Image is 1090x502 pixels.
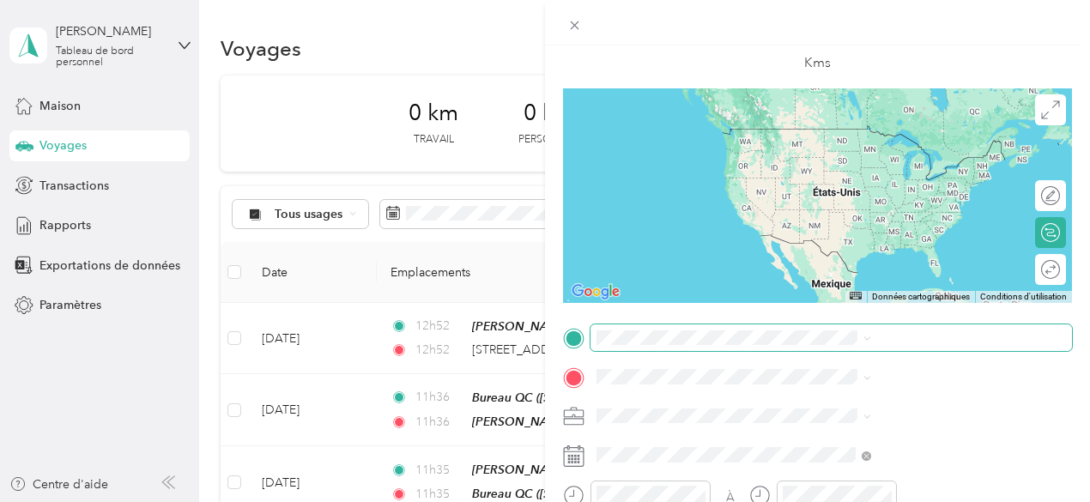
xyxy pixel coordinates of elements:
[850,292,862,299] button: Raccourcis clavier
[872,291,970,303] button: Données cartographiques
[567,281,624,303] a: Ouvrir cette zone dans Google Maps (dans une nouvelle fenêtre)
[567,281,624,303] img: Google
[804,54,831,71] font: Kms
[872,292,970,301] font: Données cartographiques
[980,292,1067,301] font: Conditions d'utilisation
[980,292,1067,301] a: Conditions d'utilisation (s'ouvre dans un nouvel onglet)
[994,406,1090,502] iframe: Cadre de bouton de discussion Everlance-gr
